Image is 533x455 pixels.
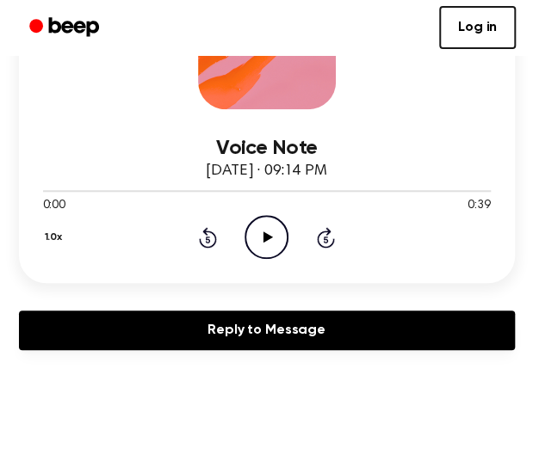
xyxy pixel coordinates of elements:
[468,197,490,215] span: 0:39
[43,223,69,252] button: 1.0x
[206,163,326,179] span: [DATE] · 09:14 PM
[19,311,515,350] a: Reply to Message
[43,137,491,160] h3: Voice Note
[439,6,516,49] a: Log in
[17,11,115,45] a: Beep
[43,197,65,215] span: 0:00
